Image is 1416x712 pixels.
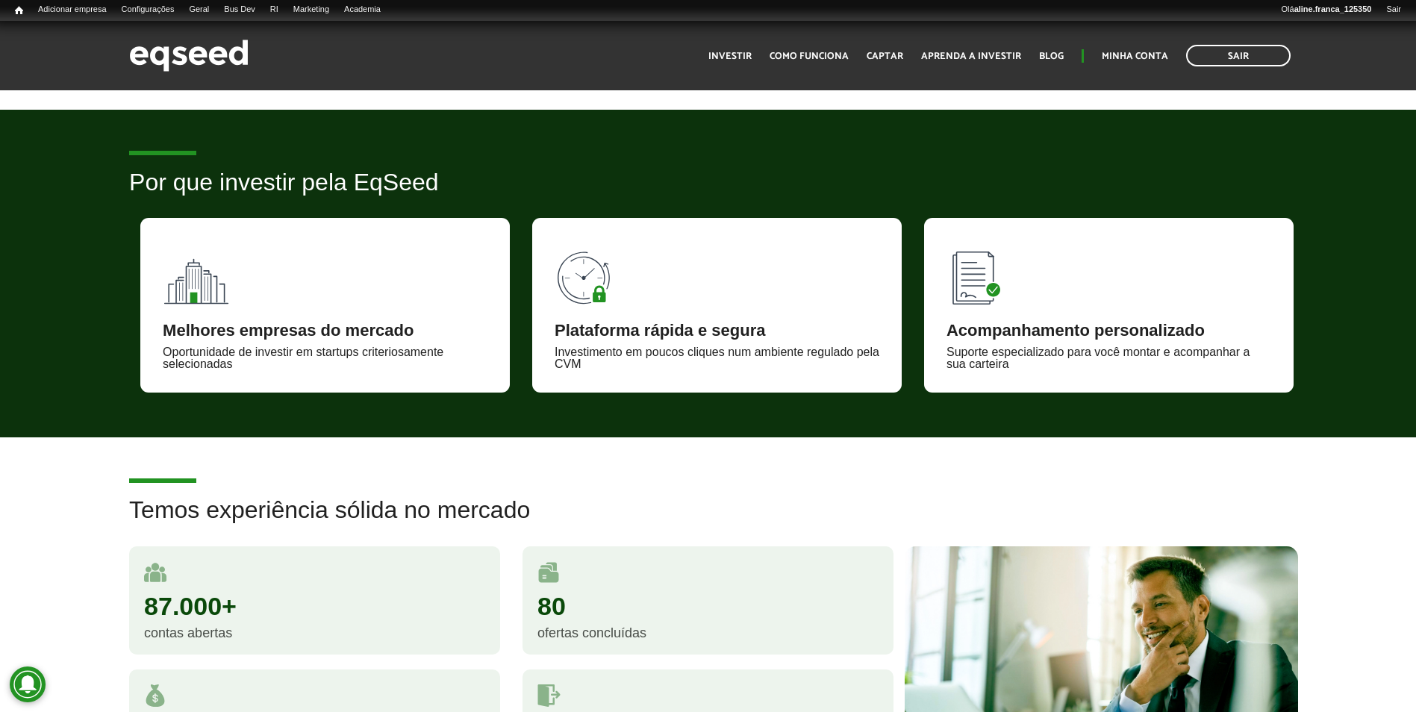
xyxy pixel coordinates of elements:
[163,346,487,370] div: Oportunidade de investir em startups criteriosamente selecionadas
[770,51,849,61] a: Como funciona
[144,593,485,619] div: 87.000+
[181,4,216,16] a: Geral
[129,36,249,75] img: EqSeed
[129,169,1287,218] h2: Por que investir pela EqSeed
[708,51,752,61] a: Investir
[1379,4,1409,16] a: Sair
[537,684,561,707] img: saidas.svg
[555,240,622,307] img: 90x90_tempo.svg
[216,4,263,16] a: Bus Dev
[946,322,1271,339] div: Acompanhamento personalizado
[1186,45,1291,66] a: Sair
[1294,4,1372,13] strong: aline.franca_125350
[555,322,879,339] div: Plataforma rápida e segura
[163,322,487,339] div: Melhores empresas do mercado
[7,4,31,18] a: Início
[867,51,903,61] a: Captar
[144,684,166,707] img: money.svg
[1102,51,1168,61] a: Minha conta
[1039,51,1064,61] a: Blog
[946,240,1014,307] img: 90x90_lista.svg
[163,240,230,307] img: 90x90_fundos.svg
[129,497,1287,546] h2: Temos experiência sólida no mercado
[1274,4,1379,16] a: Oláaline.franca_125350
[114,4,182,16] a: Configurações
[144,626,485,640] div: contas abertas
[286,4,337,16] a: Marketing
[921,51,1021,61] a: Aprenda a investir
[555,346,879,370] div: Investimento em poucos cliques num ambiente regulado pela CVM
[31,4,114,16] a: Adicionar empresa
[537,561,560,584] img: rodadas.svg
[946,346,1271,370] div: Suporte especializado para você montar e acompanhar a sua carteira
[537,593,879,619] div: 80
[263,4,286,16] a: RI
[537,626,879,640] div: ofertas concluídas
[15,5,23,16] span: Início
[144,561,166,584] img: user.svg
[337,4,388,16] a: Academia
